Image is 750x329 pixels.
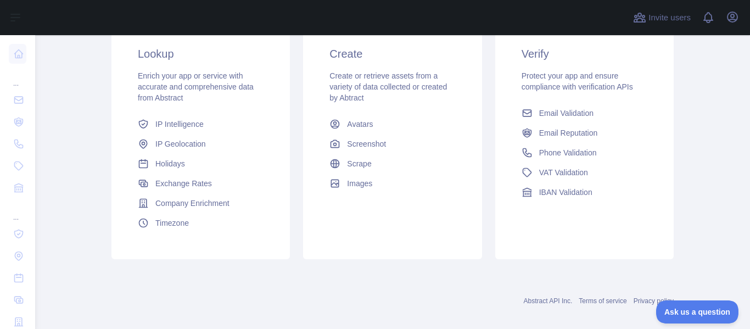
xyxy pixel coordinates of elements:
span: Exchange Rates [155,178,212,189]
span: Protect your app and ensure compliance with verification APIs [522,71,633,91]
h3: Create [329,46,455,62]
span: Avatars [347,119,373,130]
span: IBAN Validation [539,187,592,198]
a: Email Validation [517,103,652,123]
span: Email Reputation [539,127,598,138]
span: Company Enrichment [155,198,230,209]
a: Timezone [133,213,268,233]
a: Exchange Rates [133,174,268,193]
a: IP Geolocation [133,134,268,154]
span: Images [347,178,372,189]
span: IP Geolocation [155,138,206,149]
span: VAT Validation [539,167,588,178]
a: IP Intelligence [133,114,268,134]
a: Phone Validation [517,143,652,163]
a: VAT Validation [517,163,652,182]
h3: Verify [522,46,647,62]
span: Scrape [347,158,371,169]
a: Abstract API Inc. [524,297,573,305]
span: Create or retrieve assets from a variety of data collected or created by Abtract [329,71,447,102]
a: Avatars [325,114,460,134]
span: Enrich your app or service with accurate and comprehensive data from Abstract [138,71,254,102]
iframe: Toggle Customer Support [656,300,739,324]
a: Company Enrichment [133,193,268,213]
span: Phone Validation [539,147,597,158]
a: Images [325,174,460,193]
a: Screenshot [325,134,460,154]
span: Email Validation [539,108,594,119]
a: Privacy policy [634,297,674,305]
a: Holidays [133,154,268,174]
button: Invite users [631,9,693,26]
h3: Lookup [138,46,264,62]
span: Invite users [648,12,691,24]
span: Holidays [155,158,185,169]
a: Email Reputation [517,123,652,143]
span: IP Intelligence [155,119,204,130]
span: Timezone [155,218,189,228]
a: Terms of service [579,297,626,305]
span: Screenshot [347,138,386,149]
a: IBAN Validation [517,182,652,202]
div: ... [9,66,26,88]
div: ... [9,200,26,222]
a: Scrape [325,154,460,174]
